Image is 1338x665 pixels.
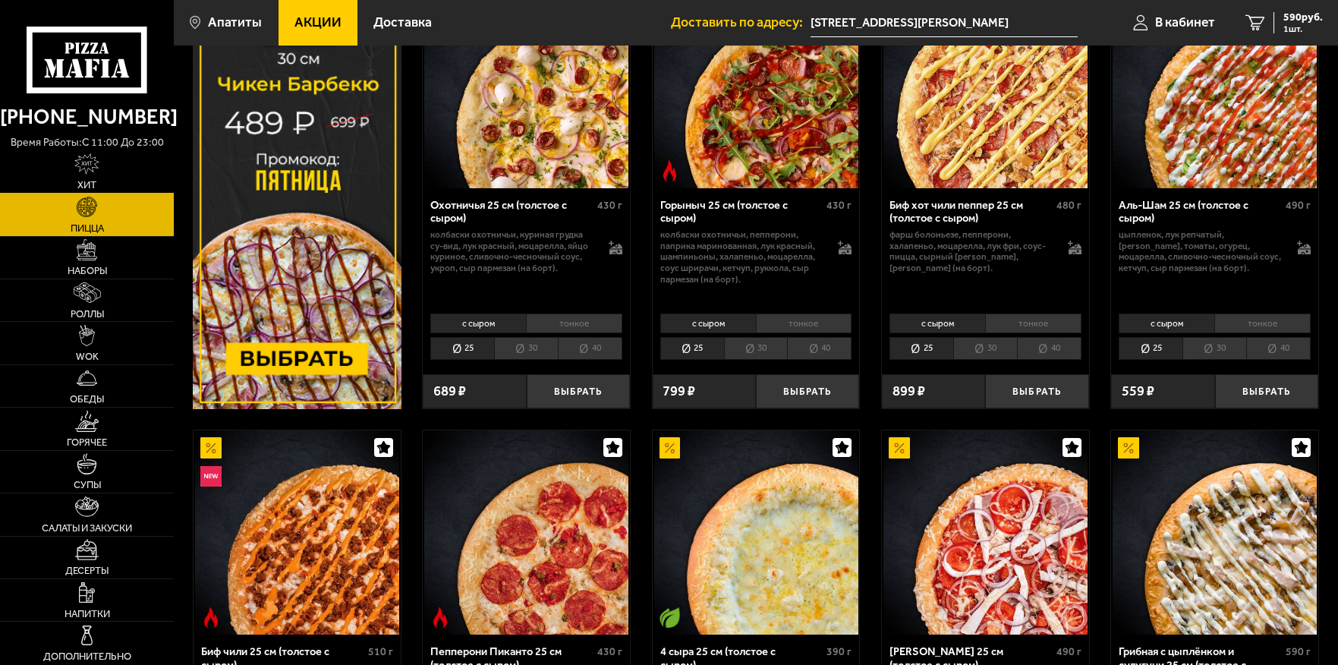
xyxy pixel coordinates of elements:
[1286,645,1311,658] span: 590 г
[1246,337,1311,360] li: 40
[883,430,1088,635] img: Петровская 25 см (толстое с сыром)
[430,199,593,225] div: Охотничья 25 см (толстое с сыром)
[1155,16,1215,30] span: В кабинет
[889,199,1053,225] div: Биф хот чили пеппер 25 см (толстое с сыром)
[65,566,109,575] span: Десерты
[424,430,628,635] img: Пепперони Пиканто 25 см (толстое с сыром)
[663,384,695,398] span: 799 ₽
[494,337,558,360] li: 30
[430,229,594,274] p: колбаски охотничьи, куриная грудка су-вид, лук красный, моцарелла, яйцо куриное, сливочно-чесночн...
[811,9,1078,37] span: Мурманская область, улица Козлова, 10
[200,437,222,459] img: Акционный
[826,199,852,212] span: 430 г
[68,266,107,276] span: Наборы
[889,229,1053,274] p: фарш болоньезе, пепперони, халапеньо, моцарелла, лук фри, соус-пицца, сырный [PERSON_NAME], [PERS...
[558,337,622,360] li: 40
[597,645,622,658] span: 430 г
[200,607,222,629] img: Острое блюдо
[74,480,101,490] span: Супы
[654,430,858,635] img: 4 сыра 25 см (толстое с сыром)
[65,609,110,619] span: Напитки
[1119,337,1182,360] li: 25
[71,223,104,233] span: Пицца
[985,374,1088,408] button: Выбрать
[724,337,788,360] li: 30
[756,314,852,333] li: тонкое
[430,337,494,360] li: 25
[1017,337,1081,360] li: 40
[953,337,1017,360] li: 30
[1119,314,1214,333] li: с сыром
[826,645,852,658] span: 390 г
[1056,645,1081,658] span: 490 г
[373,16,432,30] span: Доставка
[597,199,622,212] span: 430 г
[43,651,131,661] span: Дополнительно
[671,16,811,30] span: Доставить по адресу:
[811,9,1078,37] input: Ваш адрес доставки
[1286,199,1311,212] span: 490 г
[660,607,681,629] img: Вегетарианское блюдо
[195,430,399,635] img: Биф чили 25 см (толстое с сыром)
[42,523,132,533] span: Салаты и закуски
[77,180,96,190] span: Хит
[1182,337,1246,360] li: 30
[1214,314,1311,333] li: тонкое
[1111,430,1318,635] a: АкционныйГрибная с цыплёнком и сулугуни 25 см (толстое с сыром)
[430,314,526,333] li: с сыром
[1113,430,1317,635] img: Грибная с цыплёнком и сулугуни 25 см (толстое с сыром)
[653,430,860,635] a: АкционныйВегетарианское блюдо4 сыра 25 см (толстое с сыром)
[433,384,466,398] span: 689 ₽
[660,229,824,285] p: колбаски Охотничьи, пепперони, паприка маринованная, лук красный, шампиньоны, халапеньо, моцарелл...
[1119,199,1282,225] div: Аль-Шам 25 см (толстое с сыром)
[527,374,630,408] button: Выбрать
[889,437,910,459] img: Акционный
[660,337,724,360] li: 25
[526,314,622,333] li: тонкое
[1215,374,1318,408] button: Выбрать
[71,309,104,319] span: Роллы
[423,430,630,635] a: Острое блюдоПепперони Пиканто 25 см (толстое с сыром)
[889,314,985,333] li: с сыром
[660,160,681,181] img: Острое блюдо
[985,314,1081,333] li: тонкое
[1056,199,1081,212] span: 480 г
[368,645,393,658] span: 510 г
[893,384,925,398] span: 899 ₽
[200,466,222,487] img: Новинка
[756,374,859,408] button: Выбрать
[1122,384,1154,398] span: 559 ₽
[1118,437,1139,459] img: Акционный
[660,437,681,459] img: Акционный
[70,394,104,404] span: Обеды
[194,430,401,635] a: АкционныйНовинкаОстрое блюдоБиф чили 25 см (толстое с сыром)
[882,430,1089,635] a: АкционныйПетровская 25 см (толстое с сыром)
[1283,24,1323,33] span: 1 шт.
[208,16,262,30] span: Апатиты
[76,351,99,361] span: WOK
[889,337,953,360] li: 25
[660,199,823,225] div: Горыныч 25 см (толстое с сыром)
[430,607,451,629] img: Острое блюдо
[1119,229,1283,274] p: цыпленок, лук репчатый, [PERSON_NAME], томаты, огурец, моцарелла, сливочно-чесночный соус, кетчуп...
[1283,12,1323,23] span: 590 руб.
[660,314,756,333] li: с сыром
[787,337,852,360] li: 40
[67,437,107,447] span: Горячее
[294,16,342,30] span: Акции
